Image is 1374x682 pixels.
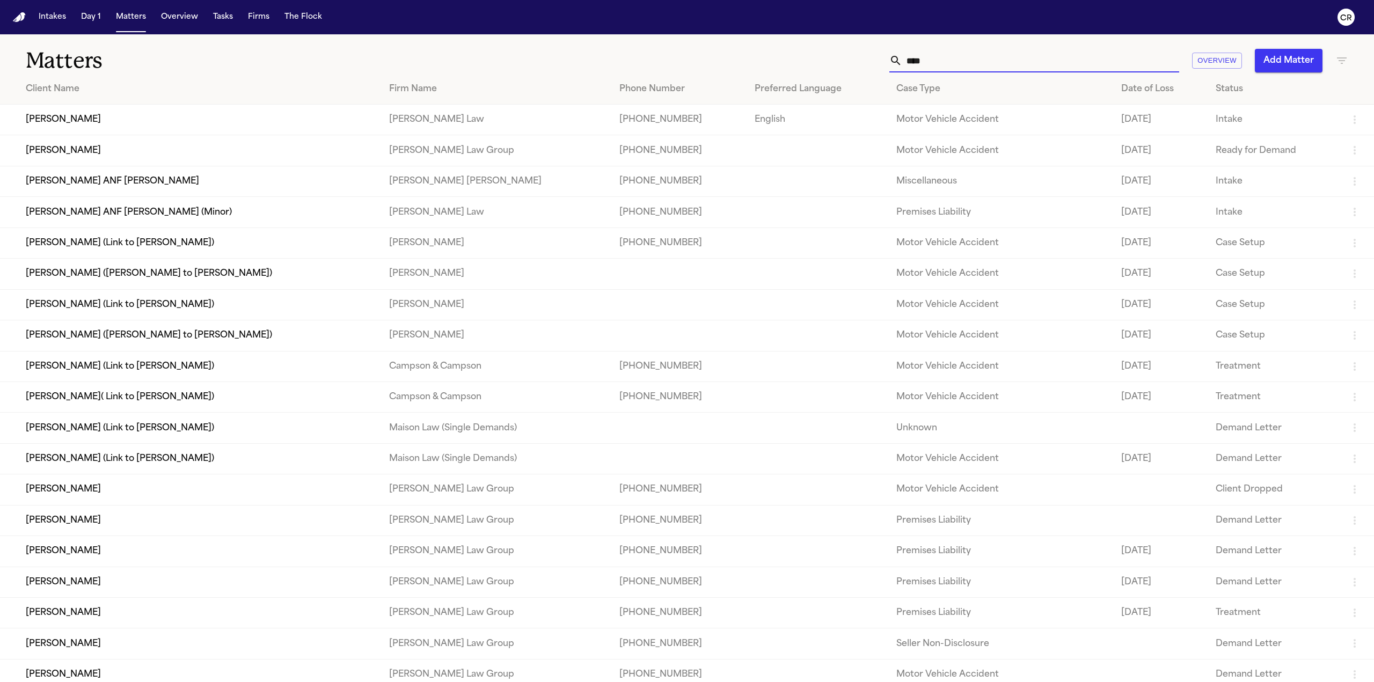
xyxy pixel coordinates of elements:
td: [DATE] [1113,259,1207,289]
td: Demand Letter [1207,443,1340,474]
td: Intake [1207,105,1340,135]
td: [DATE] [1113,228,1207,258]
td: Motor Vehicle Accident [888,135,1113,166]
button: Matters [112,8,150,27]
td: [PERSON_NAME] Law Group [381,505,611,536]
td: Demand Letter [1207,567,1340,597]
td: [DATE] [1113,536,1207,567]
td: [PHONE_NUMBER] [611,105,746,135]
td: Intake [1207,166,1340,196]
td: [PHONE_NUMBER] [611,474,746,505]
td: [DATE] [1113,567,1207,597]
td: Motor Vehicle Accident [888,228,1113,258]
td: Case Setup [1207,320,1340,351]
td: [PERSON_NAME] Law Group [381,474,611,505]
td: Motor Vehicle Accident [888,289,1113,320]
td: Motor Vehicle Accident [888,320,1113,351]
td: Motor Vehicle Accident [888,382,1113,412]
td: Maison Law (Single Demands) [381,413,611,443]
td: [DATE] [1113,166,1207,196]
button: Add Matter [1255,49,1322,72]
td: [PERSON_NAME] Law [381,197,611,228]
td: Motor Vehicle Accident [888,351,1113,382]
td: [PERSON_NAME] [PERSON_NAME] [381,166,611,196]
td: [PHONE_NUMBER] [611,197,746,228]
button: Intakes [34,8,70,27]
td: [PHONE_NUMBER] [611,382,746,412]
td: Demand Letter [1207,413,1340,443]
td: [PERSON_NAME] Law Group [381,536,611,567]
td: English [746,105,887,135]
td: Motor Vehicle Accident [888,474,1113,505]
td: Treatment [1207,598,1340,628]
div: Preferred Language [755,83,879,96]
td: Motor Vehicle Accident [888,443,1113,474]
td: Seller Non-Disclosure [888,628,1113,659]
td: [PERSON_NAME] [381,259,611,289]
td: [PHONE_NUMBER] [611,598,746,628]
td: [DATE] [1113,289,1207,320]
td: Premises Liability [888,567,1113,597]
td: Campson & Campson [381,382,611,412]
button: Overview [1192,53,1242,69]
td: [PERSON_NAME] [381,289,611,320]
td: [PHONE_NUMBER] [611,228,746,258]
td: [DATE] [1113,197,1207,228]
div: Phone Number [619,83,737,96]
a: Home [13,12,26,23]
td: [PHONE_NUMBER] [611,567,746,597]
td: Motor Vehicle Accident [888,105,1113,135]
td: [DATE] [1113,320,1207,351]
td: [DATE] [1113,443,1207,474]
td: Ready for Demand [1207,135,1340,166]
div: Case Type [896,83,1104,96]
td: Demand Letter [1207,505,1340,536]
td: [DATE] [1113,598,1207,628]
td: Campson & Campson [381,351,611,382]
td: Premises Liability [888,598,1113,628]
td: Miscellaneous [888,166,1113,196]
td: [PHONE_NUMBER] [611,505,746,536]
td: [PHONE_NUMBER] [611,628,746,659]
button: The Flock [280,8,326,27]
div: Firm Name [389,83,602,96]
button: Firms [244,8,274,27]
td: [PERSON_NAME] Law Group [381,628,611,659]
button: Day 1 [77,8,105,27]
button: Overview [157,8,202,27]
td: [PERSON_NAME] Law Group [381,567,611,597]
td: Case Setup [1207,289,1340,320]
td: Demand Letter [1207,536,1340,567]
td: [PHONE_NUMBER] [611,351,746,382]
td: [PERSON_NAME] [381,320,611,351]
td: [PHONE_NUMBER] [611,166,746,196]
td: Intake [1207,197,1340,228]
div: Status [1216,83,1331,96]
td: [DATE] [1113,382,1207,412]
td: Demand Letter [1207,628,1340,659]
td: Maison Law (Single Demands) [381,443,611,474]
td: Case Setup [1207,259,1340,289]
td: [PERSON_NAME] Law [381,105,611,135]
button: Tasks [209,8,237,27]
td: Premises Liability [888,536,1113,567]
td: [PERSON_NAME] Law Group [381,598,611,628]
td: Premises Liability [888,505,1113,536]
td: Treatment [1207,382,1340,412]
td: Unknown [888,413,1113,443]
td: Premises Liability [888,197,1113,228]
td: [PERSON_NAME] [381,228,611,258]
td: [DATE] [1113,351,1207,382]
h1: Matters [26,47,426,74]
td: [DATE] [1113,135,1207,166]
td: [DATE] [1113,105,1207,135]
td: Client Dropped [1207,474,1340,505]
td: [PERSON_NAME] Law Group [381,135,611,166]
